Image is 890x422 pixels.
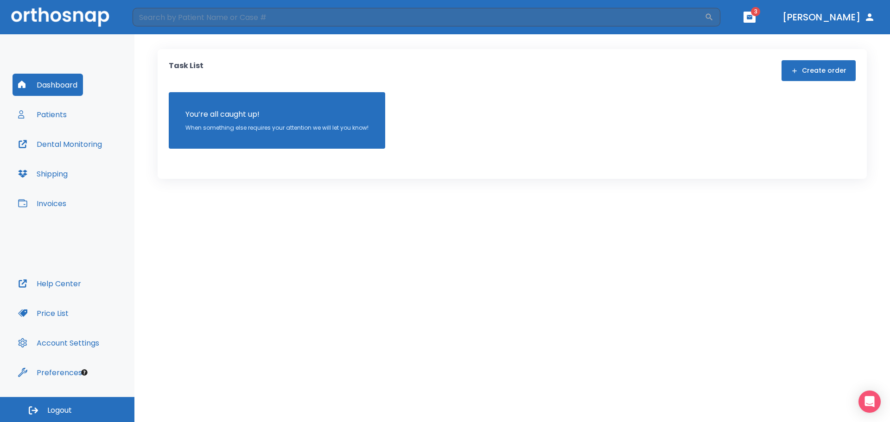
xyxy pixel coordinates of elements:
[13,192,72,214] button: Invoices
[185,124,369,132] p: When something else requires your attention we will let you know!
[751,7,760,16] span: 3
[47,405,72,416] span: Logout
[13,302,74,324] button: Price List
[858,391,881,413] div: Open Intercom Messenger
[13,163,73,185] button: Shipping
[13,103,72,126] button: Patients
[11,7,109,26] img: Orthosnap
[13,272,87,295] button: Help Center
[185,109,369,120] p: You’re all caught up!
[13,74,83,96] button: Dashboard
[13,361,88,384] button: Preferences
[779,9,879,25] button: [PERSON_NAME]
[169,60,203,81] p: Task List
[133,8,705,26] input: Search by Patient Name or Case #
[782,60,856,81] button: Create order
[13,332,105,354] button: Account Settings
[80,368,89,377] div: Tooltip anchor
[13,133,108,155] button: Dental Monitoring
